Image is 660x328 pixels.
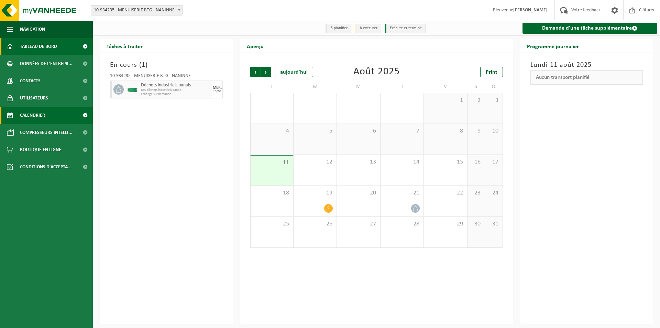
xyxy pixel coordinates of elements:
[110,74,223,81] div: 10-934235 - MENUISERIE BTG - NANINNE
[275,67,313,77] div: aujourd'hui
[20,89,48,107] span: Utilisateurs
[530,70,643,85] div: Aucun transport planifié
[20,124,73,141] span: Compresseurs intelli...
[20,141,61,158] span: Boutique en ligne
[340,189,376,197] span: 20
[254,189,290,197] span: 18
[294,81,337,93] td: M
[141,83,211,88] span: Déchets industriels banals
[424,81,467,93] td: V
[471,158,481,166] span: 16
[326,24,351,33] li: à planifier
[467,81,485,93] td: S
[261,67,271,77] span: Suivant
[486,70,497,75] span: Print
[381,81,424,93] td: J
[20,38,57,55] span: Tableau de bord
[20,21,45,38] span: Navigation
[513,8,548,13] strong: [PERSON_NAME]
[488,220,499,228] span: 31
[142,62,145,68] span: 1
[488,127,499,135] span: 10
[340,158,376,166] span: 13
[254,127,290,135] span: 4
[213,86,222,90] div: MER.
[254,159,290,167] span: 11
[427,189,463,197] span: 22
[471,97,481,104] span: 2
[530,60,643,70] h3: Lundi 11 août 2025
[353,67,400,77] div: Août 2025
[297,158,333,166] span: 12
[488,97,499,104] span: 3
[141,92,211,96] span: Echange sur demande
[488,158,499,166] span: 17
[488,189,499,197] span: 24
[471,127,481,135] span: 9
[141,88,211,92] span: C30 déchets industriels banals
[340,127,376,135] span: 6
[240,39,271,53] h2: Aperçu
[427,127,463,135] span: 8
[384,189,420,197] span: 21
[485,81,503,93] td: D
[110,60,223,70] h3: En cours ( )
[91,5,183,15] span: 10-934235 - MENUISERIE BTG - NANINNE
[384,97,420,104] span: 31
[522,23,658,34] a: Demande d'une tâche supplémentaire
[213,90,221,93] div: 13/08
[427,220,463,228] span: 29
[385,24,426,33] li: Exécuté et terminé
[20,55,73,72] span: Données de l'entrepr...
[427,158,463,166] span: 15
[384,158,420,166] span: 14
[250,67,261,77] span: Précédent
[427,97,463,104] span: 1
[127,87,137,92] img: HK-XC-30-GN-00
[250,81,294,93] td: L
[297,97,333,104] span: 29
[254,97,290,104] span: 28
[340,97,376,104] span: 30
[471,189,481,197] span: 23
[340,220,376,228] span: 27
[91,6,183,15] span: 10-934235 - MENUISERIE BTG - NANINNE
[20,72,41,89] span: Contacts
[384,220,420,228] span: 28
[384,127,420,135] span: 7
[297,220,333,228] span: 26
[254,220,290,228] span: 25
[20,158,72,176] span: Conditions d'accepta...
[297,189,333,197] span: 19
[20,107,45,124] span: Calendrier
[480,67,503,77] a: Print
[297,127,333,135] span: 5
[471,220,481,228] span: 30
[520,39,586,53] h2: Programme journalier
[337,81,380,93] td: M
[100,39,150,53] h2: Tâches à traiter
[355,24,381,33] li: à exécuter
